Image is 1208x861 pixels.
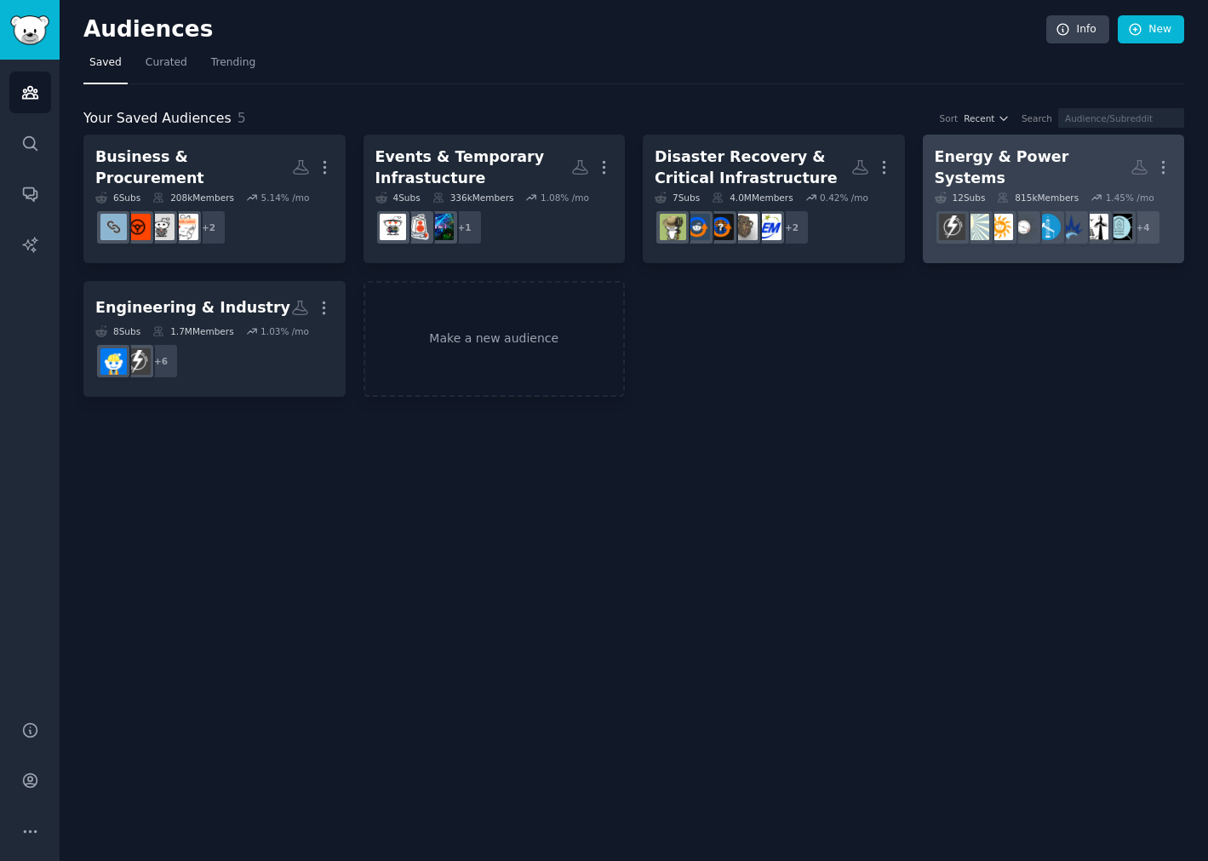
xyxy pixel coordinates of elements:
[660,214,686,240] img: homestead
[755,214,781,240] img: EmergencyManagement
[447,210,483,245] div: + 1
[83,16,1046,43] h2: Audiences
[655,146,851,188] div: Disaster Recovery & Critical Infrastructure
[364,281,626,398] a: Make a new audience
[731,214,758,240] img: prepping
[1058,214,1085,240] img: microgrid
[260,325,309,337] div: 1.03 % /mo
[820,192,868,204] div: 0.42 % /mo
[375,192,421,204] div: 4 Sub s
[124,214,151,240] img: logistics
[964,112,994,124] span: Recent
[124,348,151,375] img: ElectricalEngineering
[939,214,965,240] img: ElectricalEngineering
[211,55,255,71] span: Trending
[191,210,226,245] div: + 2
[987,214,1013,240] img: solarenergy
[260,192,309,204] div: 5.14 % /mo
[364,135,626,263] a: Events & Temporary Infrastucture4Subs336kMembers1.08% /mo+1EventProductionlivesoundfestivals
[10,15,49,45] img: GummySearch logo
[1106,192,1154,204] div: 1.45 % /mo
[83,108,232,129] span: Your Saved Audiences
[541,192,589,204] div: 1.08 % /mo
[684,214,710,240] img: HVAC
[95,192,140,204] div: 6 Sub s
[1082,214,1108,240] img: Renewables_Microgrid
[1058,108,1184,128] input: Audience/Subreddit
[997,192,1079,204] div: 815k Members
[1034,214,1061,240] img: News_OilAndEnergy
[83,281,346,398] a: Engineering & Industry8Subs1.7MMembers1.03% /mo+6ElectricalEngineeringConstruction
[95,146,292,188] div: Business & Procurement
[172,214,198,240] img: b2b_sales
[148,214,175,240] img: procurement
[432,192,514,204] div: 336k Members
[95,297,290,319] div: Engineering & Industry
[375,146,572,188] div: Events & Temporary Infrastucture
[712,192,793,204] div: 4.0M Members
[404,214,430,240] img: livesound
[963,214,989,240] img: RenewableEnergy
[83,135,346,263] a: Business & Procurement6Subs208kMembers5.14% /mo+2b2b_salesprocurementlogisticssupplychain
[152,192,234,204] div: 208k Members
[923,135,1185,263] a: Energy & Power Systems12Subs815kMembers1.45% /mo+4microgridsRenewables_MicrogridmicrogridNews_Oil...
[707,214,734,240] img: hvacadvice
[83,49,128,84] a: Saved
[146,55,187,71] span: Curated
[100,214,127,240] img: supplychain
[205,49,261,84] a: Trending
[143,343,179,379] div: + 6
[964,112,1010,124] button: Recent
[655,192,700,204] div: 7 Sub s
[100,348,127,375] img: Construction
[89,55,122,71] span: Saved
[1046,15,1109,44] a: Info
[1022,112,1052,124] div: Search
[427,214,454,240] img: EventProduction
[935,146,1131,188] div: Energy & Power Systems
[140,49,193,84] a: Curated
[238,110,246,126] span: 5
[1106,214,1132,240] img: microgrids
[1118,15,1184,44] a: New
[1125,210,1161,245] div: + 4
[940,112,959,124] div: Sort
[643,135,905,263] a: Disaster Recovery & Critical Infrastructure7Subs4.0MMembers0.42% /mo+2EmergencyManagementprepping...
[1010,214,1037,240] img: powerengineering
[774,210,810,245] div: + 2
[935,192,986,204] div: 12 Sub s
[95,325,140,337] div: 8 Sub s
[152,325,233,337] div: 1.7M Members
[380,214,406,240] img: festivals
